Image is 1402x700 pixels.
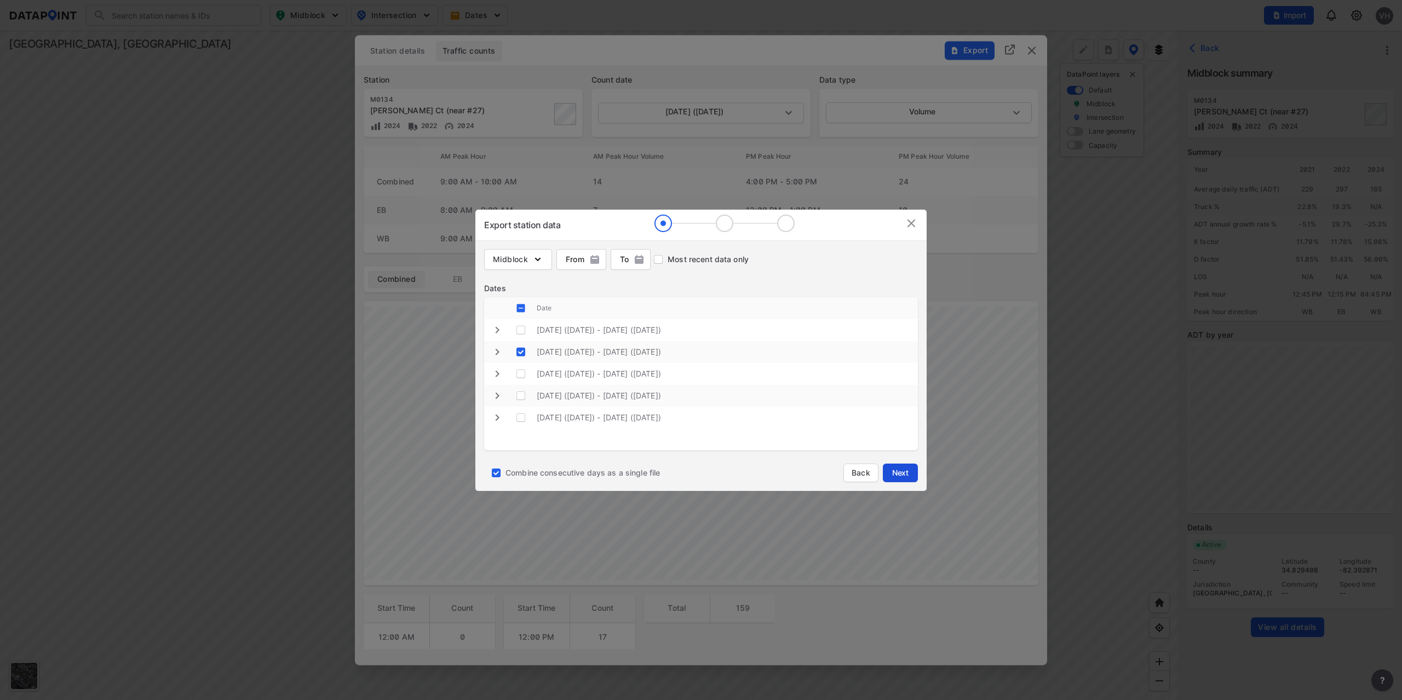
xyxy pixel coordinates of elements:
[490,345,504,359] button: expand row
[484,283,918,294] div: Dates
[589,254,600,265] img: png;base64,iVBORw0KGgoAAAANSUhEUgAAABQAAAAUCAYAAACNiR0NAAAACXBIWXMAAAsTAAALEwEAmpwYAAAAAXNSR0IArs...
[537,385,918,407] div: [DATE] ([DATE]) - [DATE] ([DATE])
[668,254,749,265] span: Most recent data only
[889,467,911,478] span: Next
[654,215,795,232] img: llR8THcIqJKT4tzxLABS9+Wy7j53VXW9jma2eUxb+zwI0ndL13UtNYW78bbi+NGFHop6vbg9+JxKXfH9kZPvL8syoHAAAAAEl...
[484,297,918,456] table: customized table
[490,323,504,337] button: expand row
[490,389,504,403] button: expand row
[634,254,645,265] img: png;base64,iVBORw0KGgoAAAANSUhEUgAAABQAAAAUCAYAAACNiR0NAAAACXBIWXMAAAsTAAALEwEAmpwYAAAAAXNSR0IArs...
[490,367,504,381] button: expand row
[537,363,918,385] div: [DATE] ([DATE]) - [DATE] ([DATE])
[490,410,504,425] button: expand row
[537,341,918,363] div: [DATE] ([DATE]) - [DATE] ([DATE])
[493,254,543,265] span: Midblock
[537,319,918,341] div: [DATE] ([DATE]) - [DATE] ([DATE])
[532,254,543,265] img: 5YPKRKmlfpI5mqlR8AD95paCi+0kK1fRFDJSaMmawlwaeJcJwk9O2fotCW5ve9gAAAAASUVORK5CYII=
[905,217,918,230] img: IvGo9hDFjq0U70AQfCTEoVEAFwAAAAASUVORK5CYII=
[537,297,918,319] div: Date
[505,467,660,478] span: Combine consecutive days as a single file
[537,407,918,429] div: [DATE] ([DATE]) - [DATE] ([DATE])
[484,218,560,232] div: Export station data
[851,467,871,478] span: Back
